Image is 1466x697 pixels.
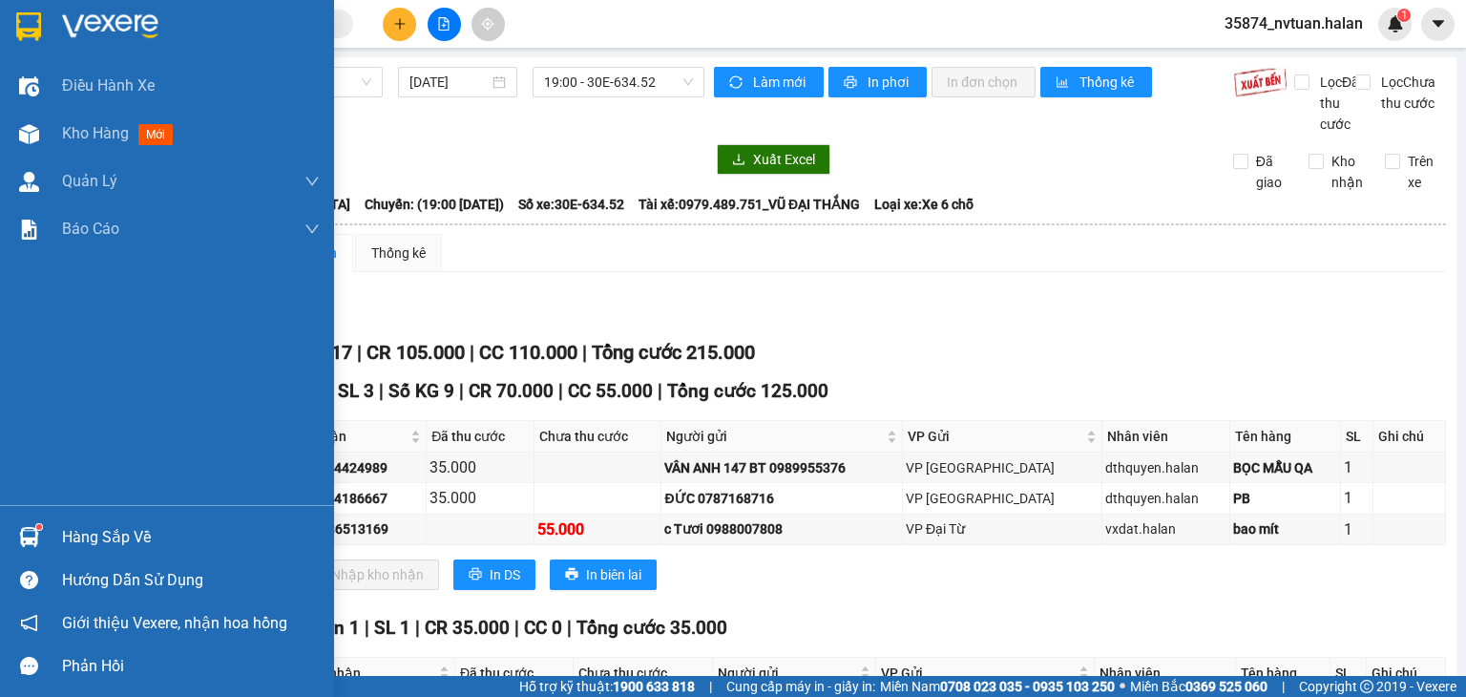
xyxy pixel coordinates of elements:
span: VP Gửi [881,663,1076,684]
span: Điều hành xe [62,74,155,97]
span: In DS [490,564,520,585]
span: printer [469,567,482,582]
span: Quản Lý [62,169,117,193]
span: Kho nhận [1324,151,1371,193]
img: warehouse-icon [19,76,39,96]
span: copyright [1360,680,1373,693]
span: printer [565,567,578,582]
button: caret-down [1421,8,1455,41]
div: vxdat.halan [1105,518,1227,539]
div: 1 [1344,517,1371,541]
img: warehouse-icon [19,172,39,192]
th: Nhân viên [1095,658,1236,689]
span: 1 [1400,9,1407,22]
th: Chưa thu cước [574,658,713,689]
th: SL [1330,658,1367,689]
button: syncLàm mới [714,67,824,97]
span: Kho hàng [62,124,129,142]
strong: 0708 023 035 - 0935 103 250 [940,679,1115,694]
span: plus [393,17,407,31]
div: 55.000 [537,517,658,541]
span: 35874_nvtuan.halan [1209,11,1378,35]
img: logo-vxr [16,12,41,41]
input: 12/08/2025 [409,72,488,93]
span: | [459,380,464,402]
div: DŨNG 0974424989 [272,457,423,478]
span: question-circle [20,571,38,589]
span: Lọc Đã thu cước [1312,72,1362,135]
span: Người gửi [666,426,882,447]
span: Lọc Chưa thu cước [1373,72,1447,114]
div: 1 [1344,455,1371,479]
span: Người nhận [274,426,407,447]
span: | [1282,676,1285,697]
span: Miền Nam [880,676,1115,697]
img: 9k= [1233,67,1288,97]
th: Tên hàng [1236,658,1330,689]
span: printer [844,75,860,91]
button: In đơn chọn [932,67,1036,97]
th: Ghi chú [1373,421,1446,453]
span: CR 35.000 [425,617,510,639]
span: Đã giao [1248,151,1295,193]
span: Tài xế: 0979.489.751_VŨ ĐẠI THẮNG [639,194,860,215]
span: down [304,222,320,237]
div: huyền 0936513169 [272,518,423,539]
span: VP Gửi [908,426,1082,447]
button: printerIn biên lai [550,560,657,590]
span: Số xe: 30E-634.52 [518,194,624,215]
div: VP [GEOGRAPHIC_DATA] [906,488,1099,509]
span: down [304,174,320,189]
button: printerIn DS [453,560,535,590]
span: | [379,380,384,402]
div: dthquyen.halan [1105,457,1227,478]
span: ⚪️ [1120,683,1125,690]
span: mới [138,124,173,145]
span: SL 3 [338,380,374,402]
div: dthquyen.halan [1105,488,1227,509]
div: Thống kê [371,243,426,264]
span: CC 110.000 [479,341,577,364]
span: Thống kê [1079,72,1137,93]
span: In phơi [868,72,911,93]
span: CC 0 [524,617,562,639]
td: VP Bình Thuận [903,483,1102,514]
div: VÂN ANH 147 BT 0989955376 [664,457,898,478]
strong: 1900 633 818 [613,679,695,694]
th: Đã thu cước [455,658,574,689]
span: caret-down [1430,15,1447,32]
th: Chưa thu cước [534,421,661,453]
span: In biên lai [586,564,641,585]
span: Trên xe [1400,151,1447,193]
span: Làm mới [753,72,808,93]
span: CR 70.000 [469,380,554,402]
div: VP Đại Từ [906,518,1099,539]
button: aim [471,8,505,41]
img: solution-icon [19,220,39,240]
div: HUẤN 0794186667 [272,488,423,509]
button: bar-chartThống kê [1040,67,1152,97]
span: CC 55.000 [568,380,653,402]
td: VP Đại Từ [903,515,1102,545]
span: Tổng cước 125.000 [667,380,828,402]
div: bao mít [1233,518,1336,539]
span: Cung cấp máy in - giấy in: [726,676,875,697]
div: c Tươi 0988007808 [664,518,898,539]
div: Hướng dẫn sử dụng [62,566,320,595]
td: VP Bình Thuận [903,453,1102,483]
button: printerIn phơi [828,67,927,97]
span: Tổng cước 215.000 [592,341,755,364]
span: Giới thiệu Vexere, nhận hoa hồng [62,611,287,635]
span: Đơn 1 [309,617,360,639]
span: CR 105.000 [366,341,465,364]
span: | [470,341,474,364]
th: Đã thu cước [427,421,534,453]
span: | [658,380,662,402]
span: | [709,676,712,697]
span: Người gửi [718,663,856,684]
sup: 1 [36,524,42,530]
span: file-add [437,17,450,31]
span: download [732,153,745,168]
span: notification [20,614,38,632]
span: | [582,341,587,364]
